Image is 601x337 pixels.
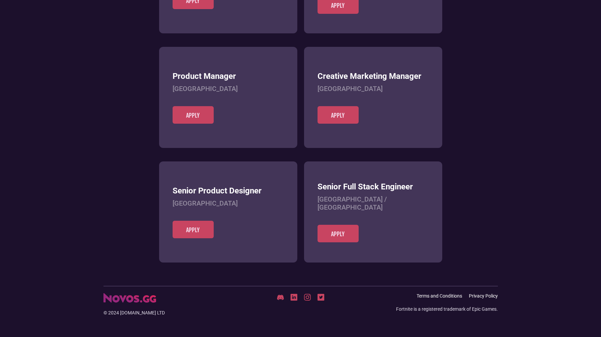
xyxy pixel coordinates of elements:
[318,85,429,93] h4: [GEOGRAPHIC_DATA]
[318,225,359,242] a: Apply
[173,221,214,238] a: Apply
[173,199,284,207] h4: [GEOGRAPHIC_DATA]
[173,85,284,93] h4: [GEOGRAPHIC_DATA]
[318,71,429,106] a: Creative Marketing Manager[GEOGRAPHIC_DATA]
[173,106,214,124] a: Apply
[103,309,235,316] div: © 2024 [DOMAIN_NAME] LTD
[469,293,498,299] a: Privacy Policy
[318,195,429,211] h4: [GEOGRAPHIC_DATA] / [GEOGRAPHIC_DATA]
[173,186,284,221] a: Senior Product Designer[GEOGRAPHIC_DATA]
[173,186,284,196] h3: Senior Product Designer
[318,106,359,124] a: Apply
[318,182,429,225] a: Senior Full Stack Engineer[GEOGRAPHIC_DATA] / [GEOGRAPHIC_DATA]
[417,293,462,299] a: Terms and Conditions
[173,71,284,81] h3: Product Manager
[318,71,429,81] h3: Creative Marketing Manager
[318,182,429,192] h3: Senior Full Stack Engineer
[173,71,284,106] a: Product Manager[GEOGRAPHIC_DATA]
[396,306,498,312] div: Fortnite is a registered trademark of Epic Games.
